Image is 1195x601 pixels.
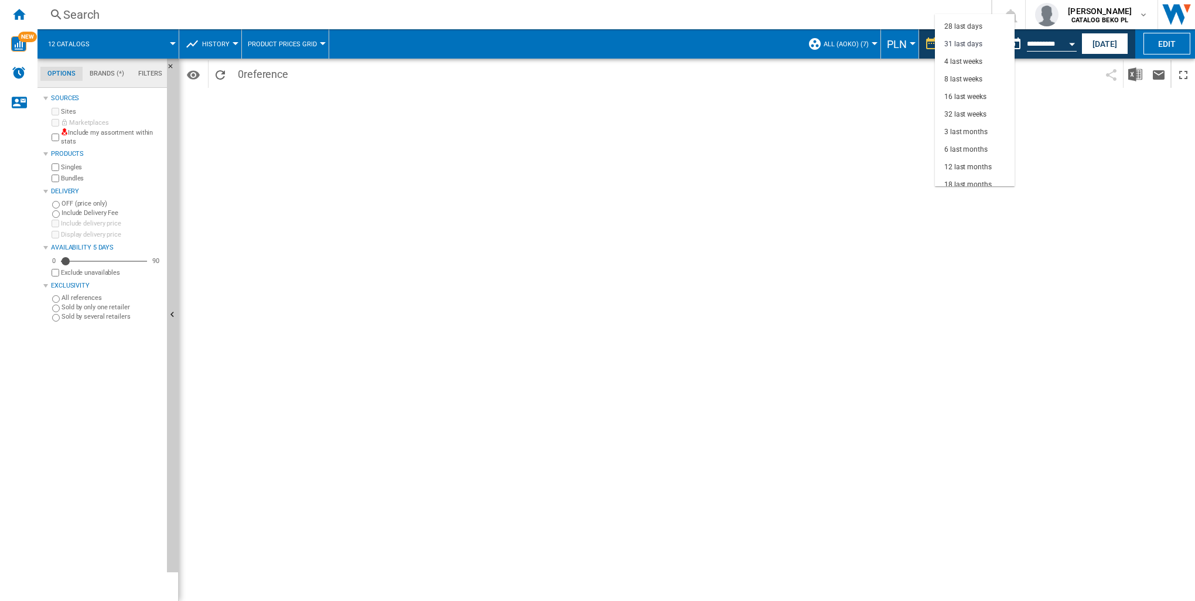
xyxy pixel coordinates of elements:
[944,22,982,32] div: 28 last days
[944,145,988,155] div: 6 last months
[944,180,992,190] div: 18 last months
[944,39,982,49] div: 31 last days
[944,162,992,172] div: 12 last months
[944,92,986,102] div: 16 last weeks
[944,110,986,119] div: 32 last weeks
[944,127,988,137] div: 3 last months
[944,74,982,84] div: 8 last weeks
[944,57,982,67] div: 4 last weeks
